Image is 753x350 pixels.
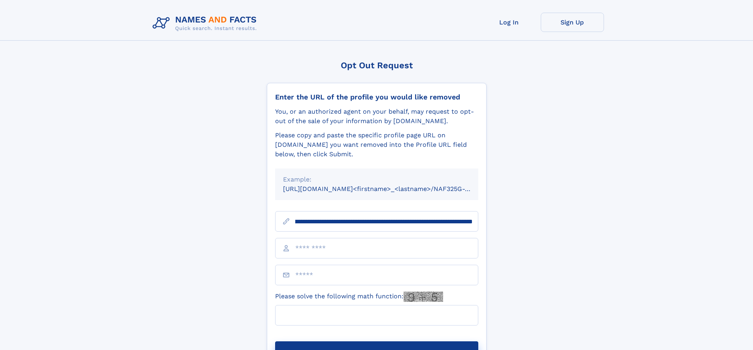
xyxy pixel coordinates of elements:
[283,175,470,184] div: Example:
[541,13,604,32] a: Sign Up
[275,292,443,302] label: Please solve the following math function:
[275,131,478,159] div: Please copy and paste the specific profile page URL on [DOMAIN_NAME] you want removed into the Pr...
[283,185,493,193] small: [URL][DOMAIN_NAME]<firstname>_<lastname>/NAF325G-xxxxxxxx
[477,13,541,32] a: Log In
[275,107,478,126] div: You, or an authorized agent on your behalf, may request to opt-out of the sale of your informatio...
[149,13,263,34] img: Logo Names and Facts
[267,60,487,70] div: Opt Out Request
[275,93,478,101] div: Enter the URL of the profile you would like removed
